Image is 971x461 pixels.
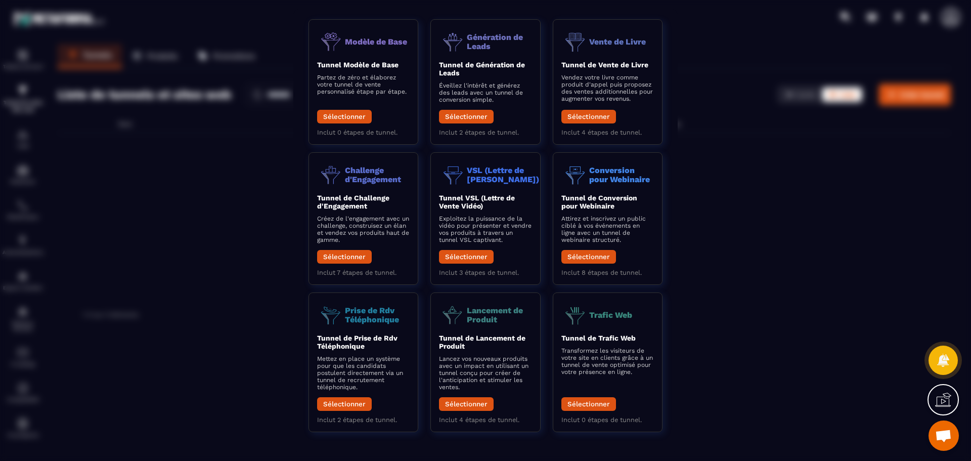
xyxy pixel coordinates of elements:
[561,194,637,210] b: Tunnel de Conversion pour Webinaire
[561,215,654,243] p: Attirez et inscrivez un public ciblé à vos événements en ligne avec un tunnel de webinaire struct...
[317,129,410,136] p: Inclut 0 étapes de tunnel.
[561,129,654,136] p: Inclut 4 étapes de tunnel.
[439,61,525,77] b: Tunnel de Génération de Leads
[317,416,410,424] p: Inclut 2 étapes de tunnel.
[439,301,467,329] img: funnel-objective-icon
[561,269,654,276] p: Inclut 8 étapes de tunnel.
[589,165,654,183] p: Conversion pour Webinaire
[317,161,345,189] img: funnel-objective-icon
[439,334,525,350] b: Tunnel de Lancement de Produit
[561,301,589,329] img: funnel-objective-icon
[317,355,410,391] p: Mettez en place un système pour que les candidats postulent directement via un tunnel de recrutem...
[317,74,410,95] p: Partez de zéro et élaborez votre tunnel de vente personnalisé étape par étape.
[439,110,494,123] button: Sélectionner
[561,416,654,424] p: Inclut 0 étapes de tunnel.
[561,110,616,123] button: Sélectionner
[317,269,410,276] p: Inclut 7 étapes de tunnel.
[439,129,532,136] p: Inclut 2 étapes de tunnel.
[439,28,467,56] img: funnel-objective-icon
[467,306,532,323] p: Lancement de Produit
[929,421,959,451] div: Ouvrir le chat
[561,61,648,69] b: Tunnel de Vente de Livre
[317,61,399,69] b: Tunnel Modèle de Base
[589,37,646,46] p: Vente de Livre
[317,250,372,264] button: Sélectionner
[561,161,589,189] img: funnel-objective-icon
[439,215,532,243] p: Exploitez la puissance de la vidéo pour présenter et vendre vos produits à travers un tunnel VSL ...
[345,37,407,46] p: Modèle de Base
[467,165,539,183] p: VSL (Lettre de [PERSON_NAME])
[317,110,372,123] button: Sélectionner
[589,310,632,319] p: Trafic Web
[439,82,532,103] p: Éveillez l'intérêt et générez des leads avec un tunnel de conversion simple.
[317,194,389,210] b: Tunnel de Challenge d'Engagement
[439,161,467,189] img: funnel-objective-icon
[317,334,398,350] b: Tunnel de Prise de Rdv Téléphonique
[561,28,589,56] img: funnel-objective-icon
[561,250,616,264] button: Sélectionner
[439,250,494,264] button: Sélectionner
[561,74,654,102] p: Vendez votre livre comme produit d'appel puis proposez des ventes additionnelles pour augmenter v...
[317,28,345,56] img: funnel-objective-icon
[317,215,410,243] p: Créez de l'engagement avec un challenge, construisez un élan et vendez vos produits haut de gamme.
[467,32,532,50] p: Génération de Leads
[439,355,532,391] p: Lancez vos nouveaux produits avec un impact en utilisant un tunnel conçu pour créer de l'anticipa...
[439,397,494,411] button: Sélectionner
[439,269,532,276] p: Inclut 3 étapes de tunnel.
[561,334,636,342] b: Tunnel de Trafic Web
[561,347,654,375] p: Transformez les visiteurs de votre site en clients grâce à un tunnel de vente optimisé pour votre...
[317,301,345,329] img: funnel-objective-icon
[439,194,515,210] b: Tunnel VSL (Lettre de Vente Vidéo)
[317,397,372,411] button: Sélectionner
[561,397,616,411] button: Sélectionner
[439,416,532,424] p: Inclut 4 étapes de tunnel.
[345,165,410,183] p: Challenge d'Engagement
[345,306,410,323] p: Prise de Rdv Téléphonique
